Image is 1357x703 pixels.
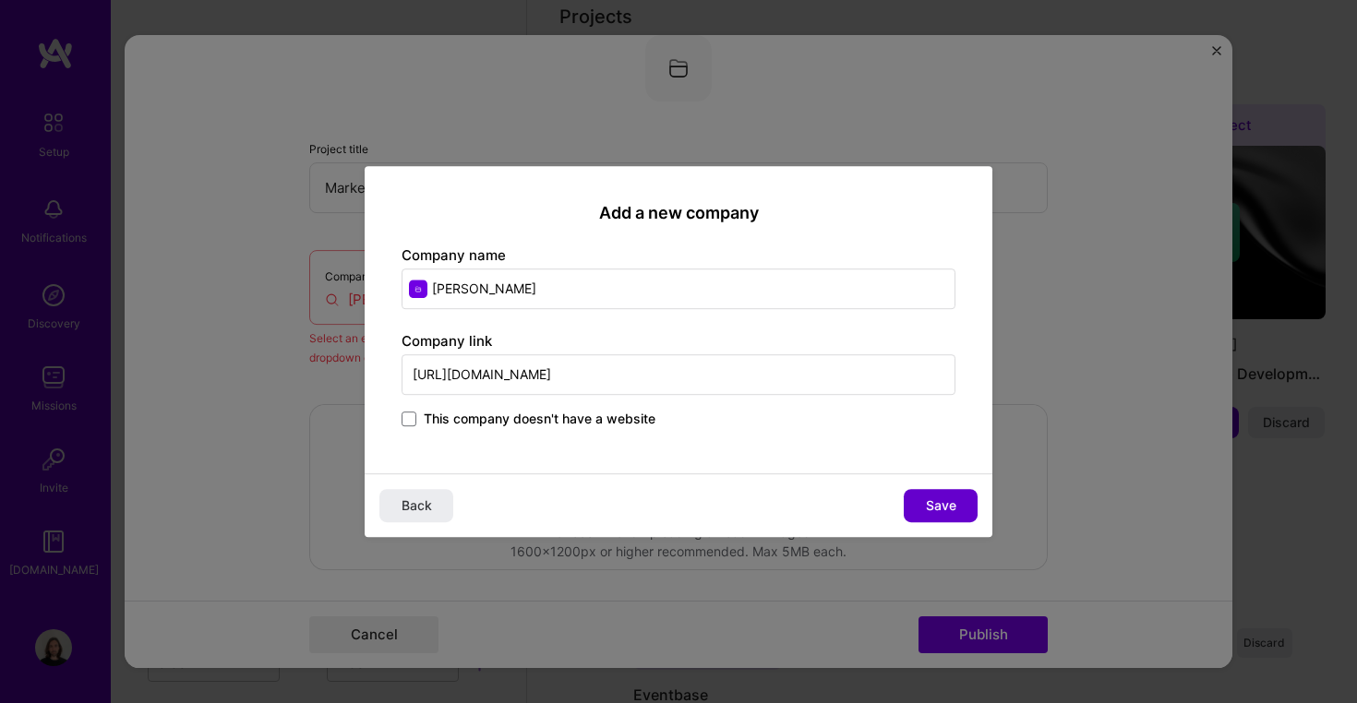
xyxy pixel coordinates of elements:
[402,246,506,264] label: Company name
[402,203,955,223] h2: Add a new company
[424,410,655,428] span: This company doesn't have a website
[402,354,955,395] input: Enter link
[402,268,955,309] input: Enter name
[904,489,978,522] button: Save
[402,496,432,515] span: Back
[379,489,453,522] button: Back
[926,496,956,515] span: Save
[402,332,492,350] label: Company link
